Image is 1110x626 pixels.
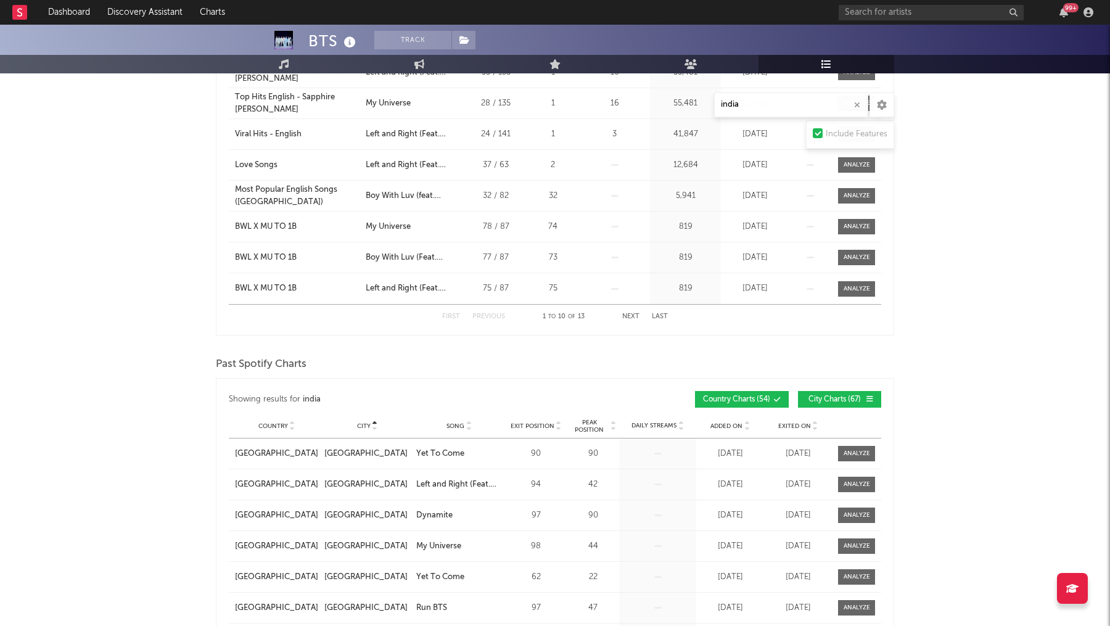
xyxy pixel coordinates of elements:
div: BWL X MU TO 1B [235,221,297,233]
div: [GEOGRAPHIC_DATA] [324,479,408,491]
div: 819 [653,252,718,264]
a: [GEOGRAPHIC_DATA] [235,509,318,522]
button: 99+ [1059,7,1068,17]
a: [GEOGRAPHIC_DATA] [235,448,318,460]
div: 47 [570,602,616,614]
div: Run BTS [416,602,447,614]
div: 37 / 63 [468,159,524,171]
span: Daily Streams [631,421,676,430]
span: of [568,314,575,319]
span: Added On [710,422,742,430]
div: My Universe [366,97,411,110]
div: [DATE] [767,540,829,553]
button: Track [374,31,451,49]
div: 94 [508,479,564,491]
div: Yet To Come [416,571,464,583]
div: 75 / 87 [468,282,524,295]
div: 90 [570,509,616,522]
a: [GEOGRAPHIC_DATA] [324,602,410,614]
div: [GEOGRAPHIC_DATA] [324,602,408,614]
div: Left and Right (Feat. [PERSON_NAME] of BTS) [366,159,462,171]
div: [DATE] [724,128,786,141]
div: 97 [508,602,564,614]
a: BWL X MU TO 1B [235,252,360,264]
button: Previous [472,313,505,320]
a: Run BTS [416,602,502,614]
a: Top Hits English - Sapphire [PERSON_NAME] [235,91,360,115]
div: 78 / 87 [468,221,524,233]
div: 98 [508,540,564,553]
span: Peak Position [570,419,609,434]
div: [GEOGRAPHIC_DATA] [324,509,408,522]
button: Next [622,313,639,320]
div: Love Songs [235,159,277,171]
div: [DATE] [767,602,829,614]
span: Country [258,422,288,430]
button: City Charts(67) [798,391,881,408]
div: [DATE] [699,509,761,522]
div: [DATE] [699,448,761,460]
div: 74 [530,221,576,233]
div: Viral Hits - English [235,128,302,141]
div: Yet To Come [416,448,464,460]
div: 62 [508,571,564,583]
div: [DATE] [724,252,786,264]
a: My Universe [416,540,502,553]
button: First [442,313,460,320]
div: [GEOGRAPHIC_DATA] [235,479,318,491]
div: 55,481 [653,97,718,110]
div: BWL X MU TO 1B [235,282,297,295]
a: [GEOGRAPHIC_DATA] [324,479,410,491]
div: [DATE] [699,602,761,614]
input: Search for artists [839,5,1024,20]
div: 42 [570,479,616,491]
div: 1 [530,97,576,110]
div: [DATE] [724,159,786,171]
a: [GEOGRAPHIC_DATA] [235,602,318,614]
span: Exited On [778,422,811,430]
a: [GEOGRAPHIC_DATA] [324,509,410,522]
div: 22 [570,571,616,583]
div: [DATE] [767,479,829,491]
a: [GEOGRAPHIC_DATA] [324,448,410,460]
a: Most Popular English Songs ([GEOGRAPHIC_DATA]) [235,184,360,208]
div: 75 [530,282,576,295]
div: [DATE] [724,282,786,295]
div: 28 / 135 [468,97,524,110]
div: 24 / 141 [468,128,524,141]
div: 3 [582,128,647,141]
div: My Universe [366,221,411,233]
div: [DATE] [699,540,761,553]
div: 77 / 87 [468,252,524,264]
div: 1 [530,128,576,141]
a: Love Songs [235,159,360,171]
div: BWL X MU TO 1B [235,252,297,264]
div: [DATE] [767,448,829,460]
div: 41,847 [653,128,718,141]
div: 32 [530,190,576,202]
div: [GEOGRAPHIC_DATA] [235,571,318,583]
a: Viral Hits - English [235,128,360,141]
a: Yet To Come [416,448,502,460]
div: [GEOGRAPHIC_DATA] [324,540,408,553]
span: Past Spotify Charts [216,357,306,372]
div: 16 [582,97,647,110]
div: 90 [508,448,564,460]
div: [GEOGRAPHIC_DATA] [235,540,318,553]
div: 44 [570,540,616,553]
a: Left and Right (Feat. [PERSON_NAME] of BTS) [416,479,502,491]
a: Yet To Come [416,571,502,583]
div: [GEOGRAPHIC_DATA] [324,448,408,460]
span: Song [446,422,464,430]
div: 1 10 13 [530,310,598,324]
a: [GEOGRAPHIC_DATA] [324,540,410,553]
button: Country Charts(54) [695,391,789,408]
div: [DATE] [724,190,786,202]
input: Search Playlists/Charts [714,93,868,117]
span: City Charts ( 67 ) [806,396,863,403]
span: City [357,422,371,430]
